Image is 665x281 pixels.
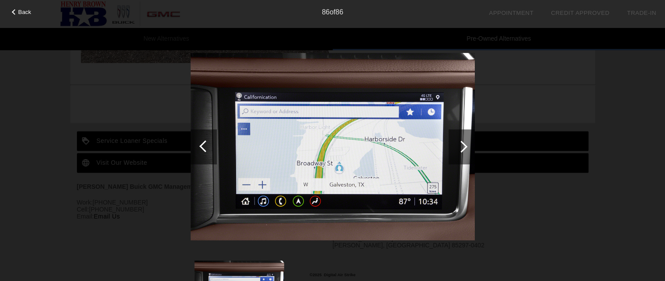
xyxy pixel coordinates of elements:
[335,8,343,16] span: 86
[551,10,609,16] a: Credit Approved
[322,8,330,16] span: 86
[191,40,475,253] img: 2024gms030077_1280_46.png
[627,10,656,16] a: Trade-In
[18,9,31,15] span: Back
[489,10,533,16] a: Appointment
